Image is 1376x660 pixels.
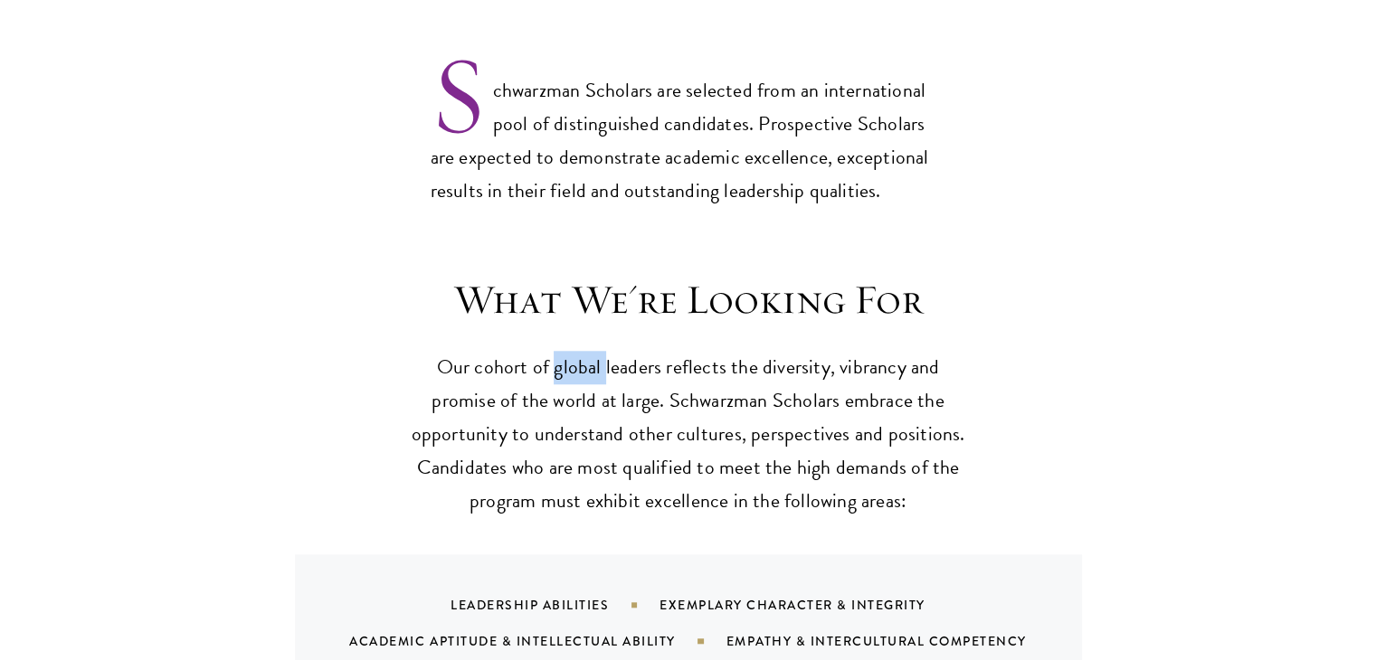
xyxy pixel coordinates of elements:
div: Empathy & Intercultural Competency [726,632,1072,650]
h3: What We're Looking For [408,275,969,325]
p: Schwarzman Scholars are selected from an international pool of distinguished candidates. Prospect... [431,44,946,208]
p: Our cohort of global leaders reflects the diversity, vibrancy and promise of the world at large. ... [408,351,969,518]
div: Academic Aptitude & Intellectual Ability [349,632,726,650]
div: Leadership Abilities [451,596,660,614]
div: Exemplary Character & Integrity [660,596,971,614]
